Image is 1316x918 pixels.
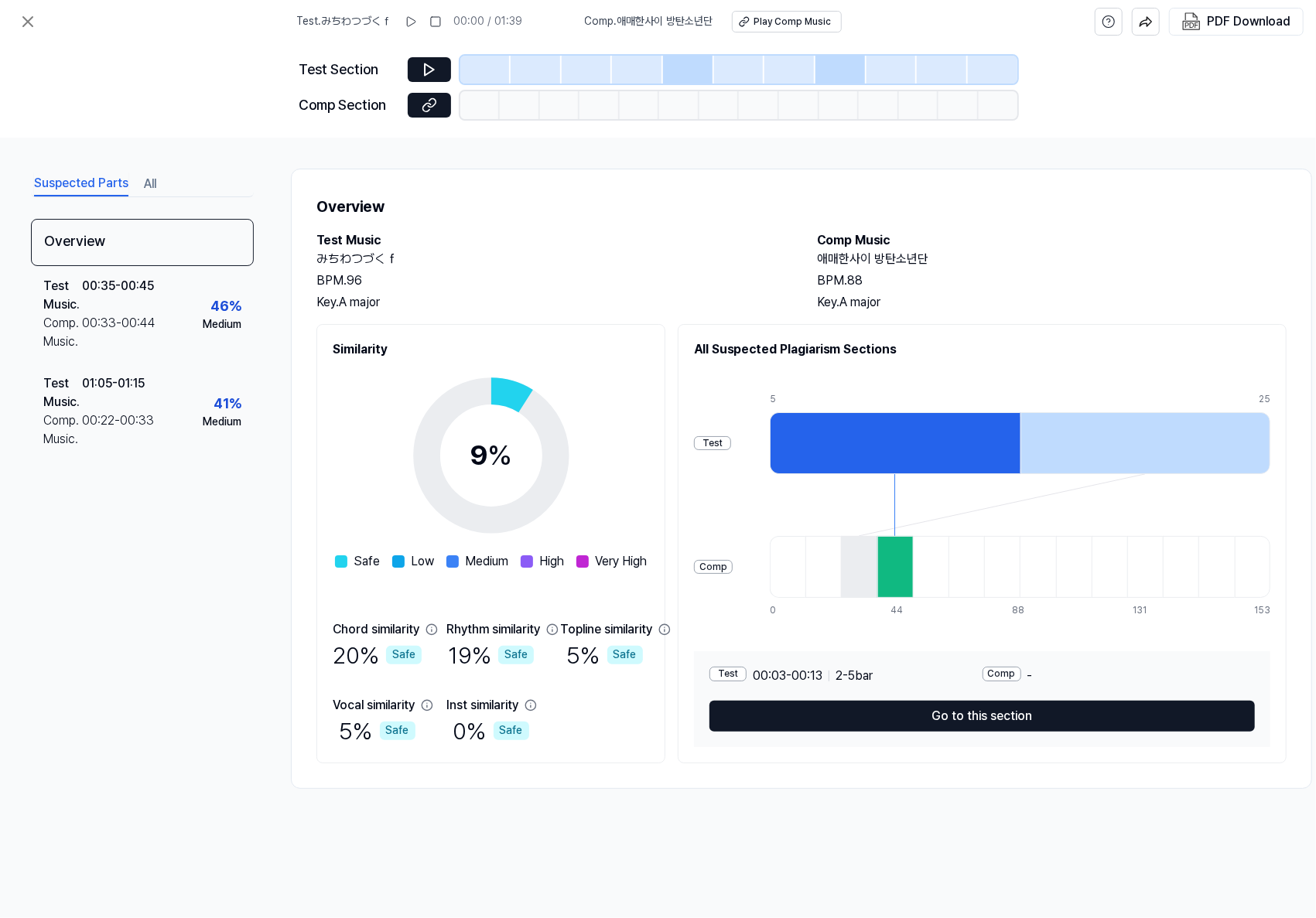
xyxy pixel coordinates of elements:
div: Topline similarity [560,620,652,639]
span: 2 - 5 bar [836,667,873,685]
div: 0 [770,604,805,617]
div: 44 [891,604,927,617]
img: PDF Download [1182,12,1201,31]
div: 25 [1259,393,1270,406]
div: 20 % [333,639,422,671]
div: Safe [607,646,643,664]
span: Very High [595,552,647,571]
span: Test . みちわつづくｆ [297,14,392,29]
div: Test [694,436,731,451]
h2: みちわつづくｆ [316,250,786,268]
div: Rhythm similarity [446,620,540,639]
div: Comp Section [299,94,398,117]
button: Play Comp Music [732,11,842,32]
div: Test Music . [43,277,82,314]
div: Test Music . [43,374,82,411]
span: 00:03 - 00:13 [753,667,822,685]
svg: help [1102,14,1116,29]
span: Low [411,552,434,571]
div: Key. A major [817,293,1287,312]
div: 5 % [340,715,415,747]
div: 41 % [214,393,241,415]
div: Medium [203,415,241,430]
div: Safe [494,722,529,740]
div: Comp. Music . [43,411,82,449]
h2: 애매한사이 방탄소년단 [817,250,1287,268]
div: Overview [31,219,254,266]
div: 19 % [448,639,534,671]
div: BPM. 88 [817,271,1287,290]
button: All [144,172,156,196]
h1: Overview [316,194,1287,219]
h2: Comp Music [817,231,1287,250]
div: Safe [386,646,422,664]
div: Inst similarity [446,696,518,715]
div: Comp. Music . [43,314,82,351]
div: 00:00 / 01:39 [454,14,523,29]
div: 46 % [210,295,241,318]
div: 01:05 - 01:15 [82,374,145,411]
button: PDF Download [1179,9,1294,35]
div: Chord similarity [333,620,419,639]
div: Safe [498,646,534,664]
div: 00:22 - 00:33 [82,411,154,449]
div: 0 % [453,715,529,747]
h2: Test Music [316,231,786,250]
div: PDF Download [1207,12,1290,32]
div: Comp [983,667,1021,681]
span: High [539,552,564,571]
span: Safe [354,552,380,571]
button: Go to this section [709,701,1255,732]
div: Play Comp Music [754,15,832,29]
button: help [1095,8,1123,36]
h2: All Suspected Plagiarism Sections [694,340,1270,359]
button: Suspected Parts [34,172,128,196]
div: 153 [1254,604,1270,617]
h2: Similarity [333,340,649,359]
div: 00:35 - 00:45 [82,277,154,314]
div: BPM. 96 [316,271,786,290]
div: Medium [203,317,241,333]
span: % [487,439,512,472]
div: 5 [770,393,1020,406]
span: Medium [465,552,508,571]
div: Safe [380,722,415,740]
div: Vocal similarity [333,696,415,715]
div: - [983,667,1256,685]
div: Key. A major [316,293,786,312]
div: Test Section [299,59,398,81]
div: 9 [470,435,512,476]
div: 131 [1133,604,1169,617]
span: Comp . 애매한사이 방탄소년단 [585,14,713,29]
div: 00:33 - 00:44 [82,314,156,351]
div: 5 % [567,639,643,671]
div: Test [709,667,747,681]
div: 88 [1012,604,1048,617]
img: share [1139,15,1153,29]
div: Comp [694,560,733,575]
